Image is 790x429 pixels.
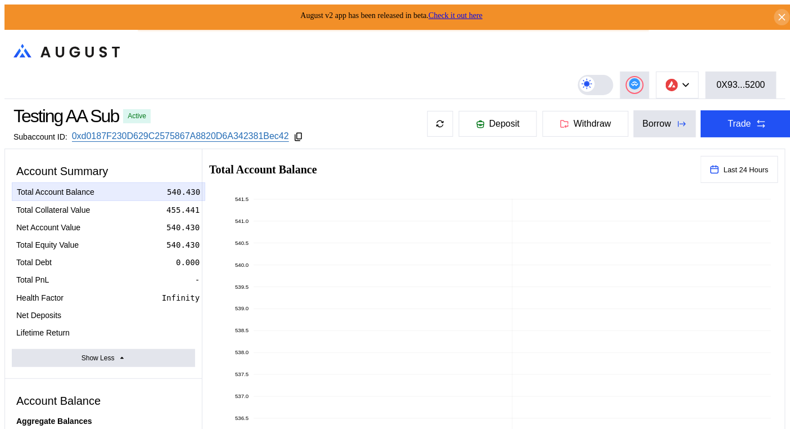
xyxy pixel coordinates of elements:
[235,393,249,399] text: 537.0
[362,30,419,71] a: History
[16,222,80,233] div: Net Account Value
[195,275,200,285] div: -
[12,390,195,412] div: Account Balance
[542,110,629,137] button: Withdraw
[13,106,119,127] div: Testing AA Sub
[666,79,678,91] img: chain logo
[16,257,52,267] div: Total Debt
[235,218,249,224] text: 541.0
[306,46,355,56] div: Permissions
[634,110,696,137] button: Borrow
[128,112,146,120] div: Active
[235,415,249,421] text: 536.5
[16,310,61,320] div: Net Deposits
[428,11,482,20] a: Check it out here
[235,371,249,377] text: 537.5
[570,30,649,71] a: Automations
[489,119,520,129] span: Deposit
[16,293,64,303] div: Health Factor
[162,293,200,303] div: Infinity
[16,240,79,250] div: Total Equity Value
[12,349,195,367] button: Show Less
[82,354,115,362] div: Show Less
[574,119,611,129] span: Withdraw
[16,205,90,215] div: Total Collateral Value
[167,187,200,197] div: 540.430
[12,160,195,182] div: Account Summary
[593,46,643,56] div: Automations
[138,30,211,71] a: Dashboard
[166,205,200,215] div: 455.441
[13,132,67,141] div: Subaccount ID:
[235,328,249,334] text: 538.5
[516,30,570,71] a: Admin
[16,328,70,338] div: Lifetime Return
[441,46,509,56] div: Discount Factors
[233,46,277,56] div: Loan Book
[706,71,777,99] button: 0X93...5200
[195,310,200,320] div: -
[16,275,49,285] div: Total PnL
[235,196,249,202] text: 541.5
[384,46,412,56] div: History
[643,119,671,129] div: Borrow
[728,119,751,129] div: Trade
[235,350,249,356] text: 538.0
[724,166,769,174] span: Last 24 Hours
[235,306,249,312] text: 539.0
[419,30,516,71] a: Discount Factors
[211,30,283,71] a: Loan Book
[176,257,200,267] div: 0.000
[72,131,289,142] a: 0xd0187F230D629C2575867A8820D6A342381Bec42
[717,80,765,90] div: 0X93...5200
[701,156,778,183] button: Last 24 Hours
[166,222,200,233] div: 540.430
[538,46,563,56] div: Admin
[209,164,692,175] h2: Total Account Balance
[160,46,204,56] div: Dashboard
[166,240,200,250] div: 540.430
[301,11,483,20] span: August v2 app has been released in beta.
[283,30,362,71] a: Permissions
[235,284,249,290] text: 539.5
[235,262,249,268] text: 540.0
[458,110,538,137] button: Deposit
[235,240,249,246] text: 540.5
[195,328,200,338] div: -
[17,187,94,197] div: Total Account Balance
[656,71,699,99] button: chain logo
